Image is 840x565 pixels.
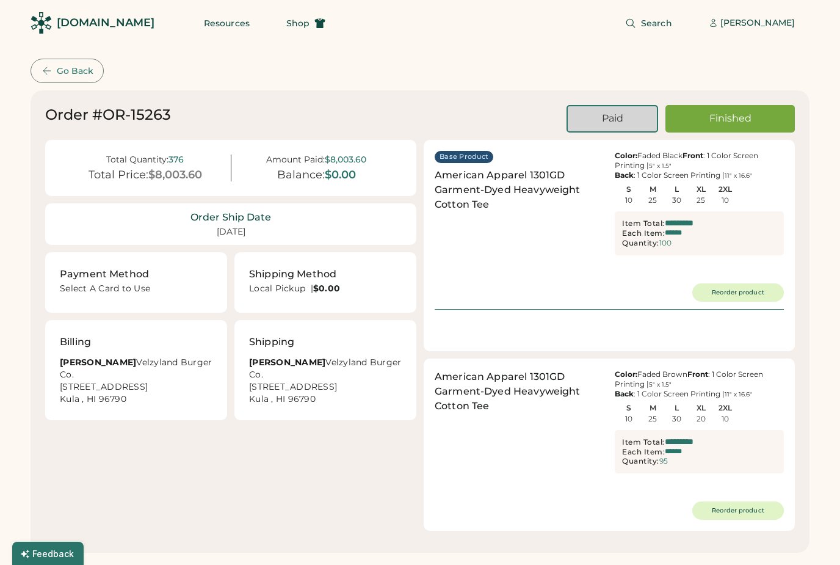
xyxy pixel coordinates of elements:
strong: Back [615,170,634,180]
div: American Apparel 1301GD Garment-Dyed Heavyweight Cotton Tee [435,168,604,212]
div: $8,003.60 [325,155,366,165]
div: XL [690,185,712,194]
div: Billing [60,335,91,349]
strong: Front [687,370,708,379]
div: Total Price: [89,169,148,182]
span: Search [641,19,672,27]
img: yH5BAEAAAAALAAAAAABAAEAAAIBRAA7 [435,217,520,302]
div: Go Back [57,66,93,76]
div: Order Ship Date [190,211,271,224]
div: Base Product [440,152,488,162]
font: 11" x 16.6" [725,172,752,180]
div: Each Item: [622,228,665,238]
div: Local Pickup | [249,283,402,295]
div: Quantity: [622,238,659,248]
div: $8,003.60 [148,169,202,182]
div: 25 [648,415,657,423]
div: Each Item: [622,447,665,457]
div: 30 [672,196,681,205]
div: Faded Brown : 1 Color Screen Printing | : 1 Color Screen Printing | [615,370,784,399]
div: 376 [168,155,184,165]
div: L [665,404,688,412]
div: Order #OR-15263 [45,105,171,125]
div: 10 [722,196,729,205]
div: 20 [697,415,706,423]
div: Quantity: [622,456,659,466]
strong: Color: [615,370,637,379]
div: Velzyland Burger Co. [STREET_ADDRESS] Kula , HI 96790 [60,357,212,406]
img: yH5BAEAAAAALAAAAAABAAEAAAIBRAA7 [435,418,520,503]
div: Shipping [249,335,294,349]
div: Item Total: [622,437,665,447]
button: Search [610,11,687,35]
strong: Color: [615,151,637,160]
strong: $0.00 [313,283,340,294]
div: 30 [672,415,681,423]
img: yH5BAEAAAAALAAAAAABAAEAAAIBRAA7 [520,418,604,503]
button: Reorder product [692,283,784,302]
div: [PERSON_NAME] [720,17,795,29]
span: Shop [286,19,310,27]
div: 2XL [714,185,736,194]
div: 100 [659,239,672,247]
div: S [617,404,640,412]
button: Shop [272,11,340,35]
div: Finished [680,112,780,125]
div: Balance: [277,169,325,182]
div: $0.00 [325,169,356,182]
div: Select A Card to Use [60,283,212,298]
div: 10 [625,415,632,423]
div: Faded Black : 1 Color Screen Printing | : 1 Color Screen Printing | [615,151,784,180]
div: M [642,185,664,194]
div: Shipping Method [249,267,336,282]
img: Rendered Logo - Screens [31,12,52,34]
strong: [PERSON_NAME] [249,357,325,368]
div: XL [690,404,712,412]
div: L [665,185,688,194]
font: 11" x 16.6" [725,390,752,398]
strong: Back [615,389,634,398]
div: 25 [697,196,705,205]
div: Amount Paid: [266,155,325,165]
div: 25 [648,196,657,205]
font: 5" x 1.5" [649,162,672,170]
div: American Apparel 1301GD Garment-Dyed Heavyweight Cotton Tee [435,370,604,414]
font: 5" x 1.5" [649,381,672,388]
strong: Front [682,151,703,160]
div: [DOMAIN_NAME] [57,15,154,31]
img: yH5BAEAAAAALAAAAAABAAEAAAIBRAA7 [520,217,604,302]
div: S [617,185,640,194]
div: [DATE] [217,226,245,238]
button: Reorder product [692,501,784,520]
div: 10 [722,415,729,423]
div: M [642,404,664,412]
div: 10 [625,196,632,205]
div: Payment Method [60,267,149,282]
strong: [PERSON_NAME] [60,357,136,368]
div: 95 [659,457,668,465]
div: Item Total: [622,219,665,228]
button: Resources [189,11,264,35]
div: Total Quantity: [106,155,168,165]
div: Velzyland Burger Co. [STREET_ADDRESS] Kula , HI 96790 [249,357,402,406]
div: 2XL [714,404,736,412]
div: Paid [582,112,642,125]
